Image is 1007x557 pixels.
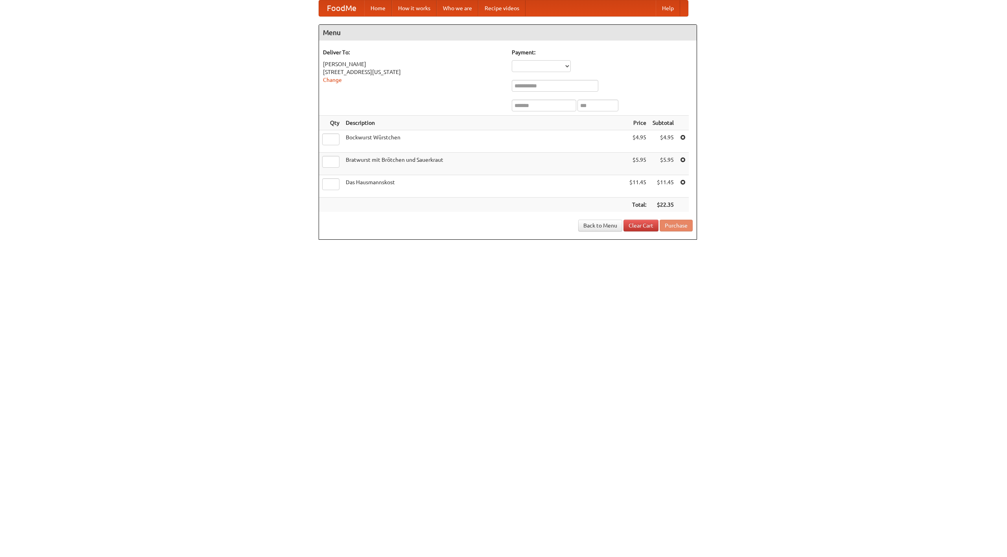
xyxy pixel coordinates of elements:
[319,25,697,41] h4: Menu
[392,0,437,16] a: How it works
[649,116,677,130] th: Subtotal
[626,153,649,175] td: $5.95
[323,60,504,68] div: [PERSON_NAME]
[626,175,649,198] td: $11.45
[656,0,680,16] a: Help
[323,77,342,83] a: Change
[626,130,649,153] td: $4.95
[343,116,626,130] th: Description
[364,0,392,16] a: Home
[323,68,504,76] div: [STREET_ADDRESS][US_STATE]
[626,116,649,130] th: Price
[649,198,677,212] th: $22.35
[478,0,526,16] a: Recipe videos
[649,153,677,175] td: $5.95
[323,48,504,56] h5: Deliver To:
[578,220,622,231] a: Back to Menu
[649,130,677,153] td: $4.95
[319,116,343,130] th: Qty
[623,220,658,231] a: Clear Cart
[437,0,478,16] a: Who we are
[343,175,626,198] td: Das Hausmannskost
[343,130,626,153] td: Bockwurst Würstchen
[319,0,364,16] a: FoodMe
[512,48,693,56] h5: Payment:
[660,220,693,231] button: Purchase
[626,198,649,212] th: Total:
[649,175,677,198] td: $11.45
[343,153,626,175] td: Bratwurst mit Brötchen und Sauerkraut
